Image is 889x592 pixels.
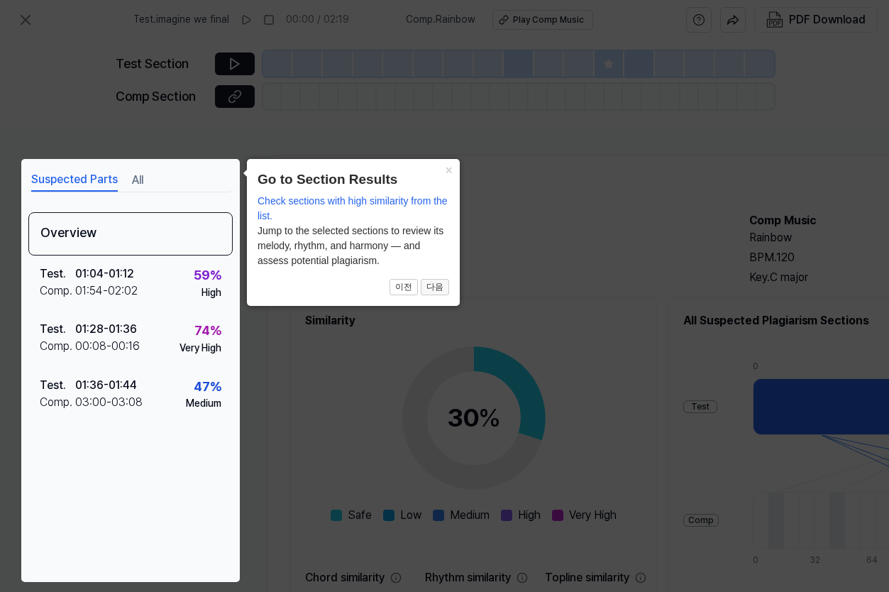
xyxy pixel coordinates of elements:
[40,283,75,300] div: Comp .
[28,212,233,256] div: Overview
[75,321,137,338] div: 01:28 - 01:36
[390,279,418,296] button: 이전
[40,265,75,283] div: Test .
[40,338,75,355] div: Comp .
[201,286,221,300] div: High
[75,265,134,283] div: 01:04 - 01:12
[258,170,449,190] header: Go to Section Results
[194,377,221,398] div: 47 %
[40,377,75,394] div: Test .
[75,394,143,411] div: 03:00 - 03:08
[75,283,138,300] div: 01:54 - 02:02
[258,194,449,268] div: Jump to the selected sections to review its melody, rhythm, and harmony — and assess potential pl...
[194,265,221,286] div: 59 %
[180,341,221,356] div: Very High
[421,279,449,296] button: 다음
[31,169,118,192] button: Suspected Parts
[132,169,143,192] button: All
[186,397,221,411] div: Medium
[194,321,221,341] div: 74 %
[75,377,137,394] div: 01:36 - 01:44
[40,321,75,338] div: Test .
[75,338,140,355] div: 00:08 - 00:16
[40,394,75,411] div: Comp .
[258,195,448,221] span: Check sections with high similarity from the list.
[437,159,460,179] button: Close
